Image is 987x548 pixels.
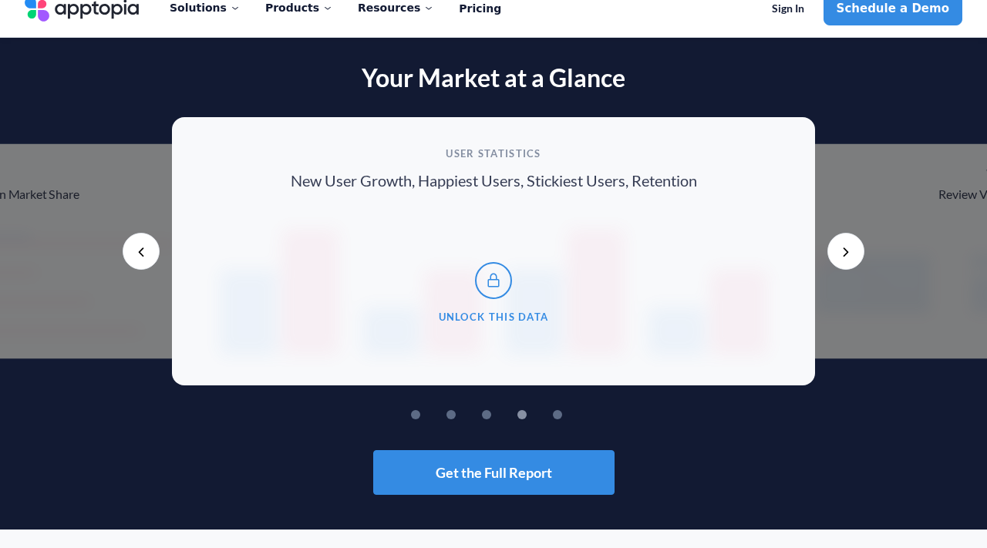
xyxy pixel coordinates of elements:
h3: User Statistics [446,148,541,159]
span: Sign In [772,2,804,15]
p: New User Growth, Happiest Users, Stickiest Users, Retention [291,172,697,189]
button: Get the Full Report [373,450,615,495]
button: Previous [123,233,160,270]
button: 1 [434,410,443,419]
span: Unlock This Data [439,311,549,322]
button: 5 [576,410,585,419]
button: 4 [541,410,550,419]
button: 2 [470,410,479,419]
button: Next [827,233,864,270]
button: 3 [505,410,514,419]
span: Get the Full Report [436,466,552,479]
